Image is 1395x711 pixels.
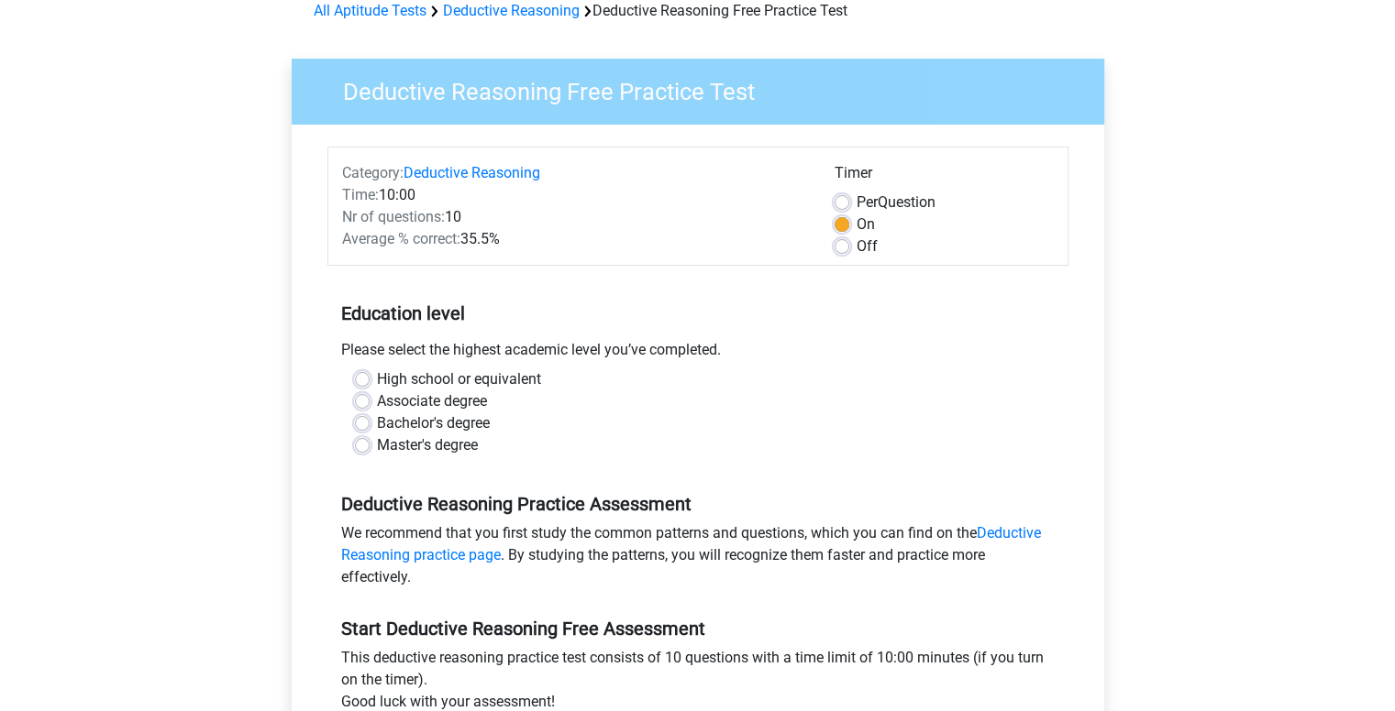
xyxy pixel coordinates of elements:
[342,230,460,247] span: Average % correct:
[327,522,1068,596] div: We recommend that you first study the common patterns and questions, which you can find on the . ...
[377,368,541,390] label: High school or equivalent
[328,206,821,228] div: 10
[443,2,580,19] a: Deductive Reasoning
[342,164,404,181] span: Category:
[377,412,490,434] label: Bachelor's degree
[377,390,487,412] label: Associate degree
[328,184,821,206] div: 10:00
[835,162,1054,191] div: Timer
[857,213,875,235] label: On
[342,208,445,225] span: Nr of questions:
[857,191,936,213] label: Question
[341,295,1055,332] h5: Education level
[321,71,1091,106] h3: Deductive Reasoning Free Practice Test
[328,228,821,250] div: 35.5%
[857,235,878,257] label: Off
[404,164,540,181] a: Deductive Reasoning
[857,193,878,211] span: Per
[377,434,478,456] label: Master's degree
[341,618,1055,640] h5: Start Deductive Reasoning Free Assessment
[341,493,1055,515] h5: Deductive Reasoning Practice Assessment
[342,186,379,203] span: Time:
[314,2,426,19] a: All Aptitude Tests
[327,339,1068,368] div: Please select the highest academic level you’ve completed.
